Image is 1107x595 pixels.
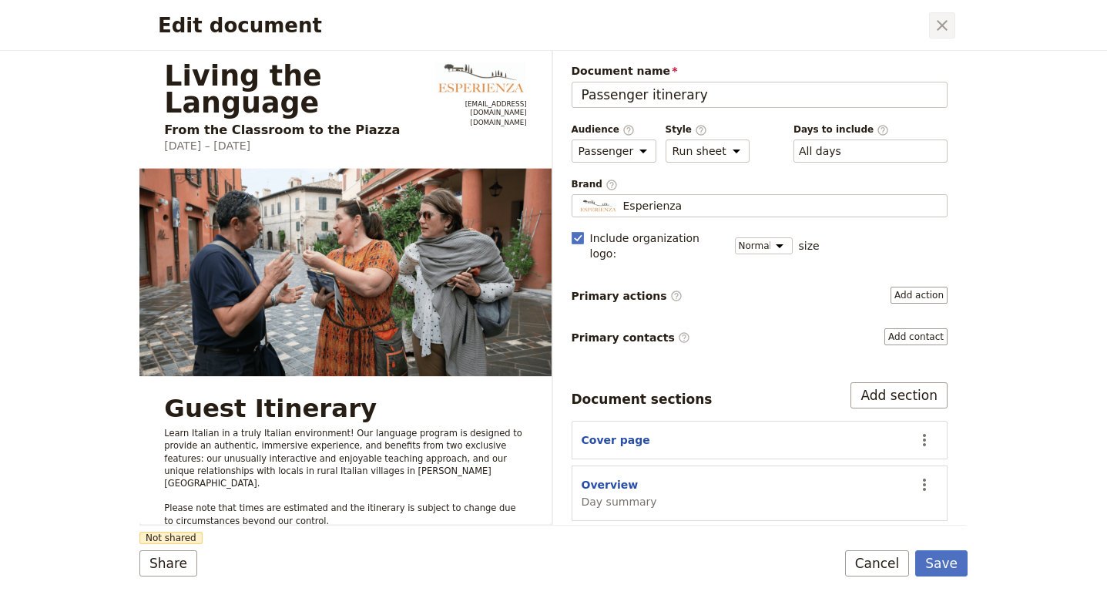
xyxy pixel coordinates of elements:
span: Primary contacts [572,330,690,345]
span: Audience [572,123,656,136]
button: Cover page [582,432,650,448]
span: ​ [695,124,707,135]
span: ​ [670,290,683,302]
span: Not shared [139,532,203,544]
span: Brand [572,178,948,191]
button: Actions [911,472,938,498]
span: Day summary [582,494,657,509]
div: Guest Itinerary [164,396,526,421]
select: Style​ [666,140,750,163]
a: info@esperienza.org [433,100,526,117]
span: ​ [877,124,889,135]
span: ​ [678,331,690,344]
button: Cancel [845,550,910,577]
button: Close dialog [929,12,955,39]
button: Save [915,550,968,577]
span: Days to include [793,123,948,136]
input: Document name [572,82,948,108]
img: Esperienza logo [433,62,526,93]
span: ​ [622,124,635,135]
span: Style [666,123,750,136]
div: Document sections [572,390,713,408]
p: From the Classroom to the Piazza [164,123,416,137]
button: Primary actions​ [891,287,948,304]
button: Add section [850,382,948,408]
select: size [735,237,793,254]
span: Esperienza [623,198,683,213]
h1: Living the Language [164,62,416,116]
span: [DATE] – [DATE] [164,140,250,152]
span: size [799,238,820,254]
img: Profile [579,200,617,213]
span: Include organization logo : [590,230,726,261]
a: https://www.esperienza.org [433,119,526,127]
span: ​ [605,179,618,190]
button: Share [139,550,197,577]
span: Primary actions [572,288,683,304]
button: Overview [582,477,639,492]
span: Document name [572,63,948,79]
h2: Edit document [158,14,926,37]
select: Audience​ [572,140,656,163]
button: Primary contacts​ [884,328,948,345]
span: Learn Italian in a truly Italian environment! Our language program is designed to provide an auth... [164,429,525,526]
button: Days to include​Clear input [799,143,841,159]
button: Actions [911,427,938,453]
